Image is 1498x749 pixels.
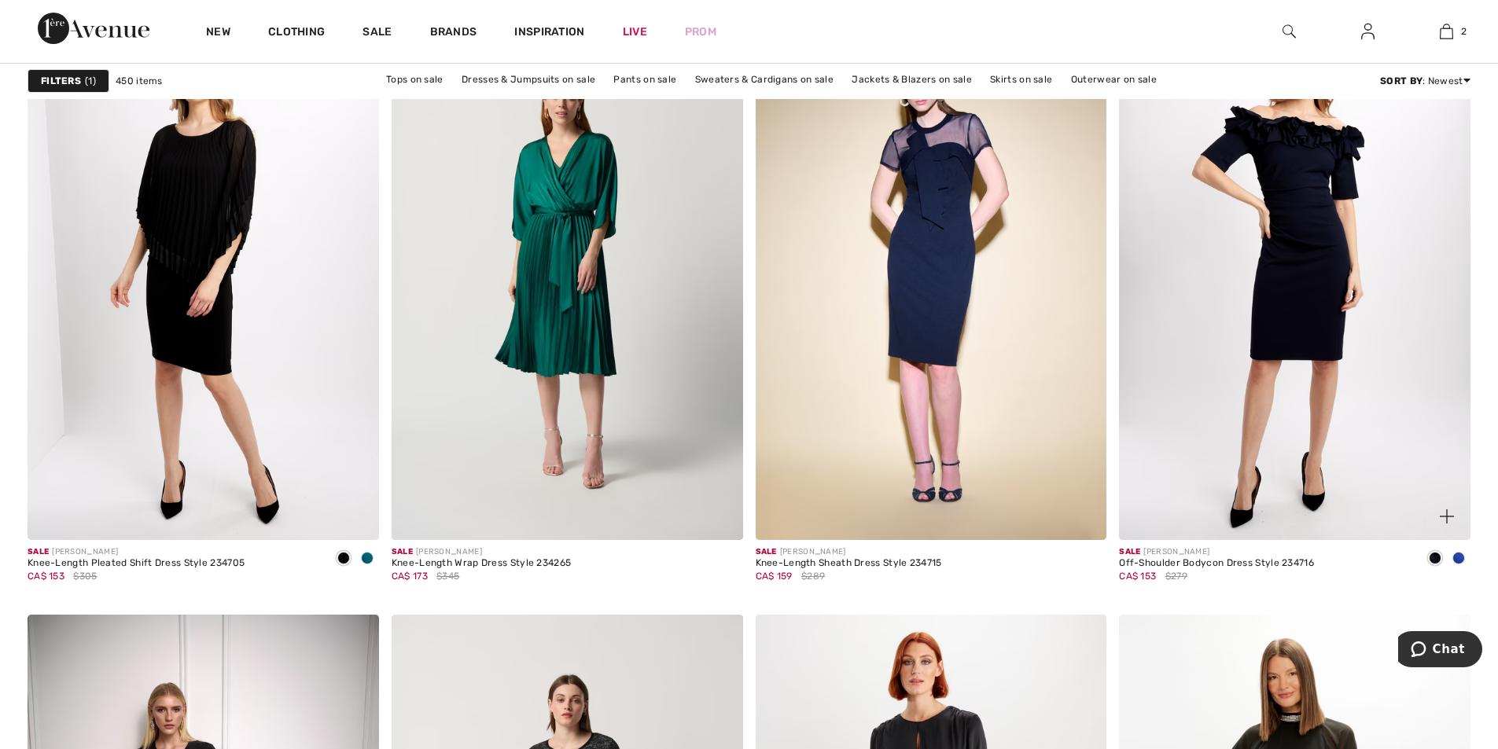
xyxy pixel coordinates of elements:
[363,25,392,42] a: Sale
[687,69,841,90] a: Sweaters & Cardigans on sale
[1165,569,1187,583] span: $279
[28,571,64,582] span: CA$ 153
[1423,546,1447,572] div: Midnight Blue
[268,25,325,42] a: Clothing
[378,69,451,90] a: Tops on sale
[982,69,1060,90] a: Skirts on sale
[206,25,230,42] a: New
[1447,546,1470,572] div: Royal Sapphire 163
[756,547,777,556] span: Sale
[73,569,97,583] span: $305
[332,546,355,572] div: Black
[1380,74,1470,88] div: : Newest
[28,546,245,558] div: [PERSON_NAME]
[1063,69,1165,90] a: Outerwear on sale
[436,569,459,583] span: $345
[1283,22,1296,41] img: search the website
[38,13,149,44] img: 1ère Avenue
[355,546,379,572] div: Alpine green
[28,558,245,569] div: Knee-Length Pleated Shift Dress Style 234705
[116,74,163,88] span: 450 items
[1119,558,1314,569] div: Off-Shoulder Bodycon Dress Style 234716
[454,69,603,90] a: Dresses & Jumpsuits on sale
[1408,22,1485,41] a: 2
[392,546,572,558] div: [PERSON_NAME]
[1440,509,1454,523] img: plus_v2.svg
[801,569,825,583] span: $289
[1440,22,1453,41] img: My Bag
[1361,22,1375,41] img: My Info
[1119,546,1314,558] div: [PERSON_NAME]
[844,69,980,90] a: Jackets & Blazers on sale
[756,571,793,582] span: CA$ 159
[756,546,942,558] div: [PERSON_NAME]
[392,571,428,582] span: CA$ 173
[392,547,413,556] span: Sale
[605,69,684,90] a: Pants on sale
[392,13,743,540] img: Knee-Length Wrap Dress Style 234265. True Emerald
[85,74,96,88] span: 1
[28,13,379,540] img: Knee-Length Pleated Shift Dress Style 234705. Black
[430,25,477,42] a: Brands
[1119,547,1140,556] span: Sale
[41,74,81,88] strong: Filters
[1119,13,1470,540] img: Off-Shoulder Bodycon Dress Style 234716. Midnight Blue
[756,13,1107,540] img: Knee-Length Sheath Dress Style 234715. Midnight Blue
[1398,631,1482,670] iframe: Opens a widget where you can chat to one of our agents
[514,25,584,42] span: Inspiration
[1461,24,1467,39] span: 2
[1380,75,1423,86] strong: Sort By
[28,547,49,556] span: Sale
[1119,571,1156,582] span: CA$ 153
[1349,22,1387,42] a: Sign In
[392,558,572,569] div: Knee-Length Wrap Dress Style 234265
[756,558,942,569] div: Knee-Length Sheath Dress Style 234715
[685,24,716,40] a: Prom
[623,24,647,40] a: Live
